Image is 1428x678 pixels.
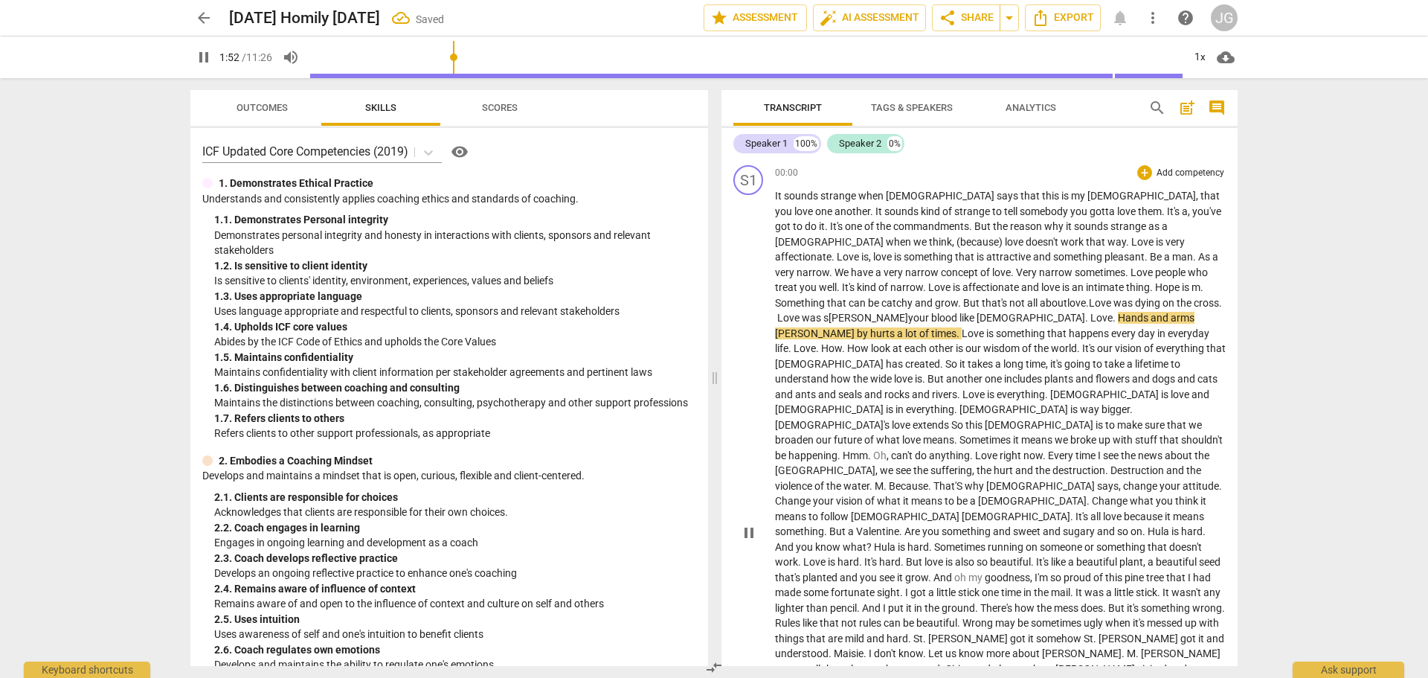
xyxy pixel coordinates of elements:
a: Help [1172,4,1199,31]
span: sometimes [1075,266,1125,278]
span: . [1113,312,1118,324]
span: [DEMOGRAPHIC_DATA] [977,312,1085,324]
span: when [886,236,913,248]
span: of [864,220,876,232]
span: Love [1131,236,1156,248]
span: and [1033,251,1053,263]
button: Pause [737,521,761,545]
p: ICF Updated Core Competencies (2019) [202,143,408,160]
span: that [1020,190,1042,202]
span: Export [1032,9,1094,27]
span: everything [1156,342,1206,354]
span: Analytics [1006,102,1056,113]
span: says [997,190,1020,202]
span: love [1005,236,1026,248]
span: in [1157,327,1168,339]
div: Saved [416,12,444,28]
span: , [952,236,956,248]
span: doesn't [1026,236,1061,248]
span: that [827,297,849,309]
span: is [1182,281,1191,293]
span: Love [962,327,986,339]
span: why [1044,220,1066,232]
span: Transcript [764,102,822,113]
button: Help [448,140,472,164]
div: Speaker 2 [839,136,881,151]
span: It's [842,281,857,293]
span: very [1165,236,1185,248]
span: my [1071,190,1087,202]
span: like [959,312,977,324]
span: you [800,281,819,293]
span: narrow [797,266,829,278]
span: compare_arrows [705,659,723,677]
span: . [1125,266,1130,278]
span: it's [1050,358,1064,370]
div: 1. 2. Is sensitive to client identity [214,258,696,274]
button: Add summary [1175,96,1199,120]
span: Hands [1118,312,1151,324]
span: takes [968,358,995,370]
span: reason [1010,220,1044,232]
span: to [793,220,805,232]
span: treat [775,281,800,293]
span: strange [1110,220,1148,232]
span: lifetime [1135,358,1171,370]
span: sounds [1074,220,1110,232]
span: the [1034,342,1051,354]
span: star [710,9,728,27]
span: It's [1082,342,1097,354]
p: Understands and consistently applies coaching ethics and standards of coaching. [202,191,696,207]
span: How [821,342,842,354]
span: . [1126,236,1131,248]
span: attractive [986,251,1033,263]
span: Something [775,297,827,309]
span: 00:00 [775,167,798,179]
span: , [1188,205,1192,217]
span: and [1021,281,1041,293]
span: an [1072,281,1086,293]
span: It [775,190,784,202]
span: cloud_download [1217,48,1235,66]
span: . [956,327,962,339]
span: you [775,205,794,217]
span: is [986,327,996,339]
span: narrow [890,281,923,293]
span: . [842,342,847,354]
span: . [1162,205,1167,217]
span: every [1111,327,1138,339]
button: Show/Hide comments [1205,96,1229,120]
span: kind [921,205,942,217]
span: it [819,220,825,232]
span: hurts [870,327,897,339]
span: , [869,251,873,263]
span: narrow [905,266,941,278]
p: Add competency [1155,167,1226,180]
span: this [1042,190,1061,202]
span: by [857,327,870,339]
span: arms [1171,312,1194,324]
span: all about [1027,297,1067,309]
span: affectionate [775,251,832,263]
span: who [1188,266,1208,278]
span: wide [870,373,894,385]
span: / 11:26 [242,51,272,63]
span: our [965,342,983,354]
span: Love [1130,266,1155,278]
span: . [922,373,927,385]
span: love [1067,297,1086,309]
span: of [878,281,890,293]
p: Demonstrates personal integrity and honesty in interactions with clients, sponsors and relevant s... [214,228,696,258]
span: to [1093,358,1104,370]
span: happens [1069,327,1111,339]
span: something [904,251,955,263]
span: to [992,205,1004,217]
span: share [939,9,956,27]
span: It's [1167,205,1182,217]
span: intimate [1086,281,1126,293]
button: Sharing summary [1000,4,1019,31]
span: [DEMOGRAPHIC_DATA] [886,190,997,202]
span: . [829,266,834,278]
span: of [919,327,931,339]
span: lot [905,327,919,339]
